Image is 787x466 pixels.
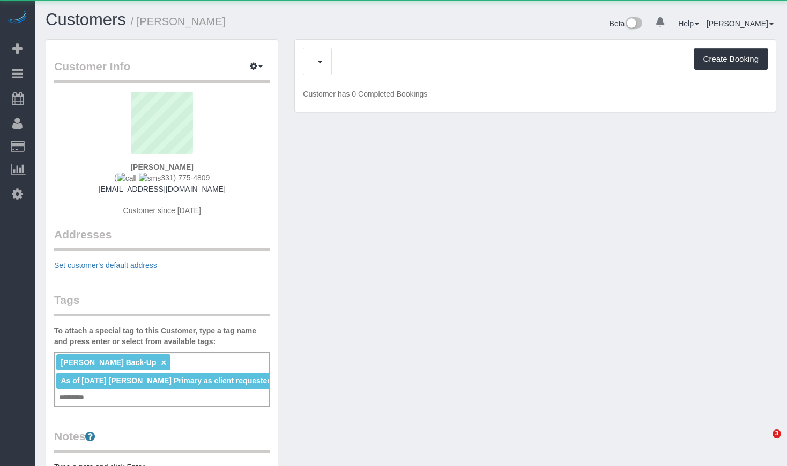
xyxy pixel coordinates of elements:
[694,48,768,70] button: Create Booking
[773,429,781,438] span: 3
[54,261,157,270] a: Set customer's default address
[123,206,201,215] span: Customer since [DATE]
[139,173,161,184] img: sms
[678,19,699,28] a: Help
[610,19,643,28] a: Beta
[161,358,166,367] a: ×
[114,173,210,182] span: ( 331) 775-4809
[54,325,270,347] label: To attach a special tag to this Customer, type a tag name and press enter or select from availabl...
[117,173,137,184] img: call
[46,10,126,29] a: Customers
[303,89,768,99] p: Customer has 0 Completed Bookings
[751,429,776,455] iframe: Intercom live chat
[131,16,226,27] small: / [PERSON_NAME]
[54,292,270,316] legend: Tags
[6,11,28,26] img: Automaid Logo
[99,185,226,193] a: [EMAIL_ADDRESS][DOMAIN_NAME]
[707,19,774,28] a: [PERSON_NAME]
[61,376,271,385] span: As of [DATE] [PERSON_NAME] Primary as client requested
[54,59,270,83] legend: Customer Info
[61,358,156,367] span: [PERSON_NAME] Back-Up
[54,428,270,453] legend: Notes
[130,163,193,171] strong: [PERSON_NAME]
[625,17,642,31] img: New interface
